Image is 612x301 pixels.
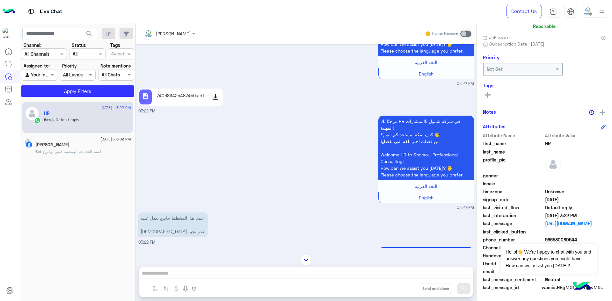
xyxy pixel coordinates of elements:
span: English [419,195,433,200]
span: Attribute Value [545,132,606,139]
span: Attribute Name [483,132,544,139]
span: phone_number [483,236,544,243]
span: 0 [545,276,606,283]
img: tab [567,8,574,15]
img: profile [598,8,606,16]
img: notes [589,110,594,115]
span: UserId [483,260,544,267]
span: HandoverOn [483,252,544,259]
img: WhatsApp [34,117,41,124]
label: Channel: [24,42,41,48]
button: search [82,28,97,42]
img: add [600,110,605,115]
a: description740386425487459.pdf [138,89,223,106]
label: Tags [110,42,120,48]
img: tab [27,7,35,15]
span: ChannelId [483,244,544,251]
h6: Notes [483,109,496,115]
span: English [419,71,433,76]
button: Apply Filters [21,85,134,97]
span: : قسم الخدمات الهندسيه فيس بوك [41,149,101,154]
span: null [545,172,606,179]
span: Bot [35,149,41,154]
span: Bot [44,117,50,122]
p: 740386425487459.pdf [157,92,204,99]
button: Send and close [419,283,452,294]
p: 20/8/2025, 3:22 PM [138,212,208,237]
img: scroll [301,254,312,265]
label: Note mentions [100,62,131,69]
span: timezone [483,188,544,195]
label: Status [72,42,86,48]
img: Logo [3,5,15,18]
span: HR [545,140,606,147]
span: اللغة العربية [415,60,437,65]
span: 2025-08-20T12:22:24.34Z [545,212,606,219]
img: defaultAdmin.png [545,156,561,172]
span: : Default reply [50,117,79,122]
span: description [142,92,149,100]
span: Unknown [483,34,508,40]
span: null [545,180,606,187]
div: 740386425487459.pdf [154,90,207,104]
h5: HR [44,111,50,116]
span: last_name [483,148,544,155]
p: 20/8/2025, 3:22 PM [378,116,474,180]
span: 2025-08-20T12:20:51.306Z [545,196,606,203]
span: اللغة العربية [415,183,437,189]
label: Assigned to: [24,62,50,69]
span: Unknown [545,188,606,195]
span: 03:22 PM [138,109,156,113]
span: last_message [483,220,544,227]
img: picture [25,139,31,145]
img: hulul-logo.png [571,276,593,298]
span: profile_pic [483,156,544,171]
span: locale [483,180,544,187]
h6: Attributes [483,124,506,129]
a: [URL][DOMAIN_NAME] [545,220,606,227]
img: Facebook [26,141,32,148]
small: Human Handover [432,31,459,36]
div: Select [110,50,125,59]
a: Contact Us [506,5,542,18]
span: [DATE] - 6:02 PM [100,136,131,142]
span: gender [483,172,544,179]
span: null [545,228,606,235]
span: last_clicked_button [483,228,544,235]
span: Subscription Date : [DATE] [489,40,544,47]
h6: Priority [483,54,499,60]
span: first_name [483,140,544,147]
span: 03:22 PM [457,81,474,87]
label: Priority [62,62,77,69]
span: email [483,268,544,275]
span: last_visited_flow [483,204,544,211]
span: last_message_id [483,284,541,291]
a: tab [547,5,559,18]
img: 110260793960483 [3,28,14,39]
p: Live Chat [40,7,62,16]
span: search [85,30,93,38]
span: 03:22 PM [457,205,474,211]
h6: Tags [483,82,606,88]
img: defaultAdmin.png [25,106,39,121]
span: wamid.HBgMOTY2NTMwMDgwNTQ0FQIAEhgUM0ZGODE4MUFCQzBDNDJERTM0M0UA [542,284,606,291]
img: userImage [583,6,592,15]
span: last_message_sentiment [483,276,544,283]
span: Hello!👋 We're happy to chat with you and answer any questions you might have. How can we assist y... [501,244,597,274]
h6: Reachable [533,23,556,29]
span: last_interaction [483,212,544,219]
img: tab [550,8,557,15]
span: signup_date [483,196,544,203]
span: Default reply [545,204,606,211]
span: 03:22 PM [138,240,156,245]
span: [DATE] - 3:22 PM [100,105,131,111]
h5: Mohamed Waleed [35,142,69,147]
